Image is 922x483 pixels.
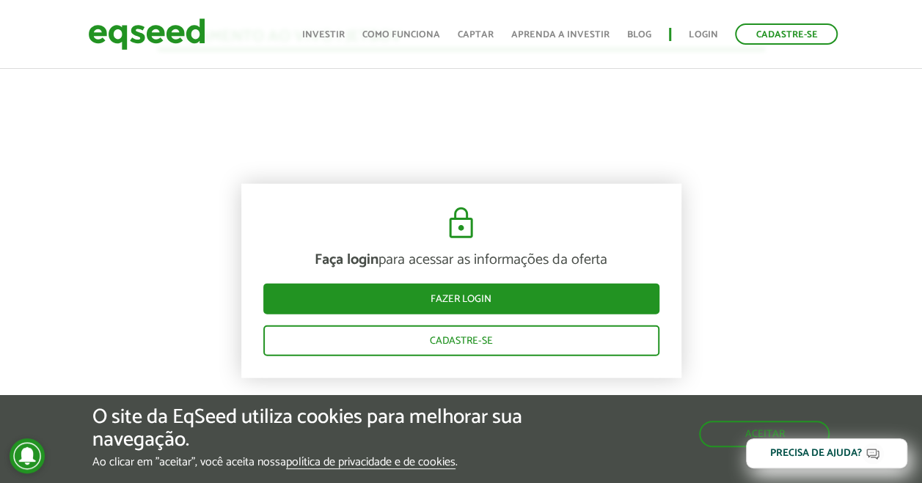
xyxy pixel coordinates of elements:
[92,406,535,451] h5: O site da EqSeed utiliza cookies para melhorar sua navegação.
[458,30,494,40] a: Captar
[689,30,717,40] a: Login
[263,325,659,355] a: Cadastre-se
[286,457,455,469] a: política de privacidade e de cookies
[511,30,610,40] a: Aprenda a investir
[88,15,205,54] img: EqSeed
[263,283,659,314] a: Fazer login
[302,30,345,40] a: Investir
[735,23,838,45] a: Cadastre-se
[443,205,479,240] img: cadeado.svg
[315,247,378,271] strong: Faça login
[362,30,440,40] a: Como funciona
[699,421,830,447] button: Aceitar
[263,251,659,268] p: para acessar as informações da oferta
[92,455,535,469] p: Ao clicar em "aceitar", você aceita nossa .
[627,30,651,40] a: Blog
